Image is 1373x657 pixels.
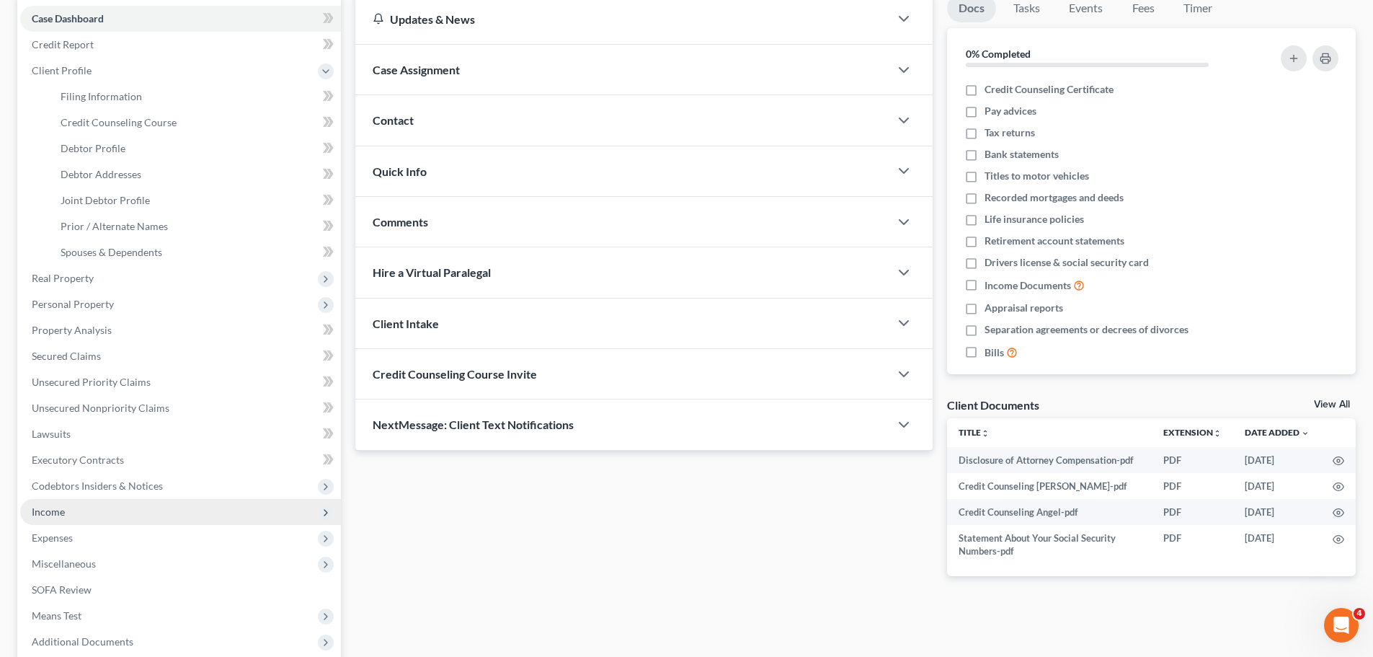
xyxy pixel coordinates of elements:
[32,428,71,440] span: Lawsuits
[20,343,341,369] a: Secured Claims
[20,395,341,421] a: Unsecured Nonpriority Claims
[20,32,341,58] a: Credit Report
[985,125,1035,140] span: Tax returns
[1233,499,1321,525] td: [DATE]
[985,301,1063,315] span: Appraisal reports
[1233,473,1321,499] td: [DATE]
[49,239,341,265] a: Spouses & Dependents
[373,265,491,279] span: Hire a Virtual Paralegal
[61,246,162,258] span: Spouses & Dependents
[32,532,73,544] span: Expenses
[49,188,341,213] a: Joint Debtor Profile
[32,609,81,622] span: Means Test
[1213,429,1222,438] i: unfold_more
[32,376,151,388] span: Unsecured Priority Claims
[985,322,1188,337] span: Separation agreements or decrees of divorces
[1314,400,1350,410] a: View All
[61,194,150,206] span: Joint Debtor Profile
[20,317,341,343] a: Property Analysis
[32,583,92,596] span: SOFA Review
[61,116,177,128] span: Credit Counseling Course
[1233,447,1321,473] td: [DATE]
[49,213,341,239] a: Prior / Alternate Names
[32,454,124,466] span: Executory Contracts
[966,48,1031,60] strong: 0% Completed
[20,6,341,32] a: Case Dashboard
[947,499,1152,525] td: Credit Counseling Angel-pdf
[1152,473,1233,499] td: PDF
[32,506,65,518] span: Income
[1233,525,1321,565] td: [DATE]
[959,427,990,438] a: Titleunfold_more
[32,480,163,492] span: Codebtors Insiders & Notices
[20,369,341,395] a: Unsecured Priority Claims
[1354,608,1365,619] span: 4
[20,577,341,603] a: SOFA Review
[985,212,1084,226] span: Life insurance policies
[981,429,990,438] i: unfold_more
[49,110,341,136] a: Credit Counseling Course
[20,421,341,447] a: Lawsuits
[61,90,142,102] span: Filing Information
[32,557,96,570] span: Miscellaneous
[1163,427,1222,438] a: Extensionunfold_more
[49,136,341,162] a: Debtor Profile
[373,418,574,431] span: NextMessage: Client Text Notifications
[985,345,1004,360] span: Bills
[1152,525,1233,565] td: PDF
[32,272,94,284] span: Real Property
[947,397,1039,413] div: Client Documents
[373,317,439,330] span: Client Intake
[985,147,1059,162] span: Bank statements
[373,63,460,76] span: Case Assignment
[49,84,341,110] a: Filing Information
[985,169,1089,183] span: Titles to motor vehicles
[61,220,168,232] span: Prior / Alternate Names
[1152,447,1233,473] td: PDF
[49,162,341,188] a: Debtor Addresses
[1301,429,1310,438] i: expand_more
[985,82,1114,97] span: Credit Counseling Certificate
[1324,608,1359,643] iframe: Intercom live chat
[32,298,114,310] span: Personal Property
[61,168,141,180] span: Debtor Addresses
[1152,499,1233,525] td: PDF
[373,164,427,178] span: Quick Info
[32,12,104,25] span: Case Dashboard
[985,104,1036,118] span: Pay advices
[1245,427,1310,438] a: Date Added expand_more
[32,402,169,414] span: Unsecured Nonpriority Claims
[373,215,428,229] span: Comments
[32,38,94,50] span: Credit Report
[32,635,133,648] span: Additional Documents
[985,278,1071,293] span: Income Documents
[373,113,414,127] span: Contact
[985,190,1124,205] span: Recorded mortgages and deeds
[32,64,92,76] span: Client Profile
[373,367,537,381] span: Credit Counseling Course Invite
[20,447,341,473] a: Executory Contracts
[985,234,1124,248] span: Retirement account statements
[32,350,101,362] span: Secured Claims
[947,473,1152,499] td: Credit Counseling [PERSON_NAME]-pdf
[32,324,112,336] span: Property Analysis
[985,255,1149,270] span: Drivers license & social security card
[373,12,872,27] div: Updates & News
[947,525,1152,565] td: Statement About Your Social Security Numbers-pdf
[61,142,125,154] span: Debtor Profile
[947,447,1152,473] td: Disclosure of Attorney Compensation-pdf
